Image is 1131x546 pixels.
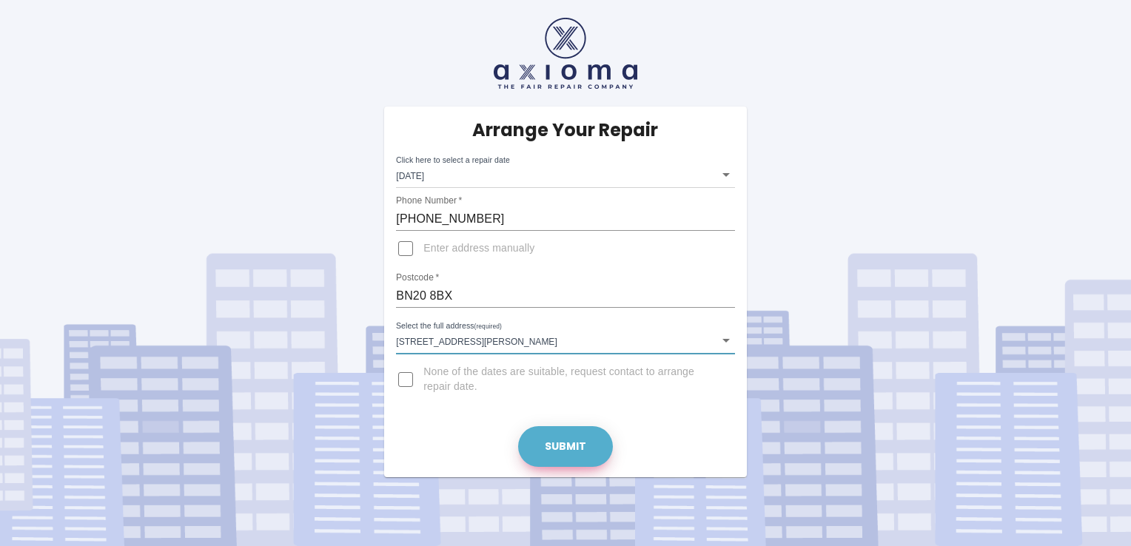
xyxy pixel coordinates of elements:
[494,18,637,89] img: axioma
[396,327,734,354] div: [STREET_ADDRESS][PERSON_NAME]
[396,272,439,284] label: Postcode
[396,155,510,166] label: Click here to select a repair date
[396,320,502,332] label: Select the full address
[474,323,502,330] small: (required)
[472,118,658,142] h5: Arrange Your Repair
[396,161,734,188] div: [DATE]
[396,195,462,207] label: Phone Number
[423,241,534,256] span: Enter address manually
[518,426,613,467] button: Submit
[423,365,722,394] span: None of the dates are suitable, request contact to arrange repair date.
